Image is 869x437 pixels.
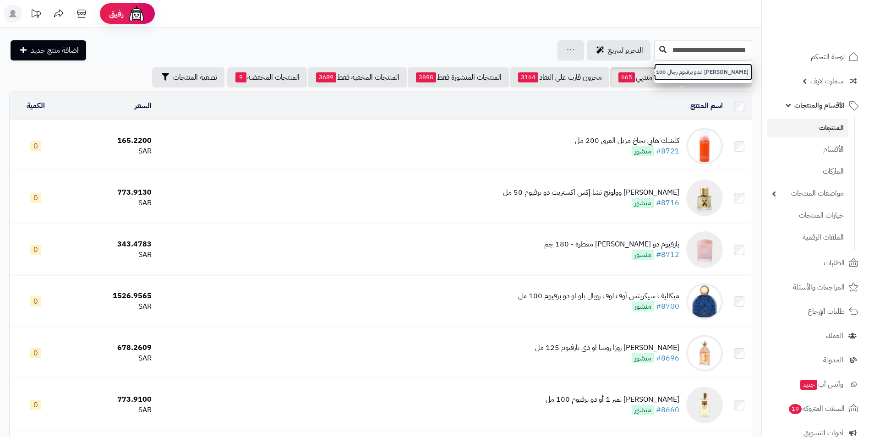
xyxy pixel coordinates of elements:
[823,354,843,366] span: المدونة
[518,72,538,82] span: 3164
[686,231,723,268] img: بارفيوم دو مارلي ديلينا شمعة معطرة - 180 جم
[767,119,848,137] a: المنتجات
[654,64,752,81] a: [PERSON_NAME] ايدو برفيوم رجالي 100 مل
[656,146,679,157] a: #8721
[767,184,848,203] a: مواصفات المنتجات
[767,349,864,371] a: المدونة
[656,353,679,364] a: #8696
[767,325,864,347] a: العملاء
[656,249,679,260] a: #8712
[767,206,848,225] a: خيارات المنتجات
[767,300,864,322] a: طلبات الإرجاع
[544,239,679,250] div: بارفيوم دو [PERSON_NAME] معطرة - 180 جم
[65,198,151,208] div: SAR
[632,353,654,363] span: منشور
[408,67,509,87] a: المنتجات المنشورة فقط3898
[788,402,845,415] span: السلات المتروكة
[656,197,679,208] a: #8716
[65,394,151,405] div: 773.9100
[767,162,848,181] a: الماركات
[618,72,635,82] span: 665
[65,301,151,312] div: SAR
[30,193,41,203] span: 0
[690,100,723,111] a: اسم المنتج
[235,72,246,82] span: 9
[575,136,679,146] div: كلينيك هابي بخاخ مزيل العرق 200 مل
[767,373,864,395] a: وآتس آبجديد
[510,67,609,87] a: مخزون قارب على النفاذ3164
[546,394,679,405] div: [PERSON_NAME] نمبر 1 أو دو برفيوم 100 مل
[686,387,723,423] img: روزندو ماتيو نمبر 1 أو دو برفيوم 100 مل
[767,398,864,420] a: السلات المتروكة19
[767,140,848,159] a: الأقسام
[632,146,654,156] span: منشور
[227,67,307,87] a: المنتجات المخفضة9
[65,405,151,415] div: SAR
[799,378,843,391] span: وآتس آب
[825,329,843,342] span: العملاء
[767,228,848,247] a: الملفات الرقمية
[24,5,47,25] a: تحديثات المنصة
[767,252,864,274] a: الطلبات
[316,72,336,82] span: 3689
[789,404,802,414] span: 19
[808,305,845,318] span: طلبات الإرجاع
[65,136,151,146] div: 165.2200
[656,301,679,312] a: #8700
[308,67,407,87] a: المنتجات المخفية فقط3689
[632,405,654,415] span: منشور
[152,67,224,87] button: تصفية المنتجات
[686,128,723,164] img: كلينيك هابي بخاخ مزيل العرق 200 مل
[65,353,151,364] div: SAR
[632,198,654,208] span: منشور
[11,40,86,60] a: اضافة منتج جديد
[810,75,843,87] span: سمارت لايف
[656,404,679,415] a: #8660
[65,187,151,198] div: 773.9130
[30,400,41,410] span: 0
[127,5,146,23] img: ai-face.png
[686,283,723,320] img: ميكاليف سيكريتس أوف لوف رويال بلو او دو برفيوم 100 مل
[65,250,151,260] div: SAR
[503,187,679,198] div: [PERSON_NAME] وولونج تشا إكس اكستريت دو برفيوم 50 مل
[30,296,41,306] span: 0
[535,343,679,353] div: [PERSON_NAME] روزا روسا او دي بارفيوم 125 مل
[27,100,45,111] a: الكمية
[793,281,845,294] span: المراجعات والأسئلة
[135,100,152,111] a: السعر
[811,50,845,63] span: لوحة التحكم
[109,8,124,19] span: رفيق
[31,45,79,56] span: اضافة منتج جديد
[794,99,845,112] span: الأقسام والمنتجات
[608,45,643,56] span: التحرير لسريع
[173,72,217,83] span: تصفية المنتجات
[30,348,41,358] span: 0
[686,180,723,216] img: نيشاني وولونج تشا إكس اكستريت دو برفيوم 50 مل
[807,21,860,40] img: logo-2.png
[65,291,151,301] div: 1526.9565
[632,301,654,311] span: منشور
[610,67,681,87] a: مخزون منتهي665
[824,257,845,269] span: الطلبات
[65,239,151,250] div: 343.4783
[686,335,723,371] img: جيرلاين أليجورا فورت روزا روسا او دي بارفيوم 125 مل
[65,343,151,353] div: 678.2609
[800,380,817,390] span: جديد
[632,250,654,260] span: منشور
[767,46,864,68] a: لوحة التحكم
[587,40,650,60] a: التحرير لسريع
[30,245,41,255] span: 0
[518,291,679,301] div: ميكاليف سيكريتس أوف لوف رويال بلو او دو برفيوم 100 مل
[416,72,436,82] span: 3898
[30,141,41,151] span: 0
[65,146,151,157] div: SAR
[767,276,864,298] a: المراجعات والأسئلة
